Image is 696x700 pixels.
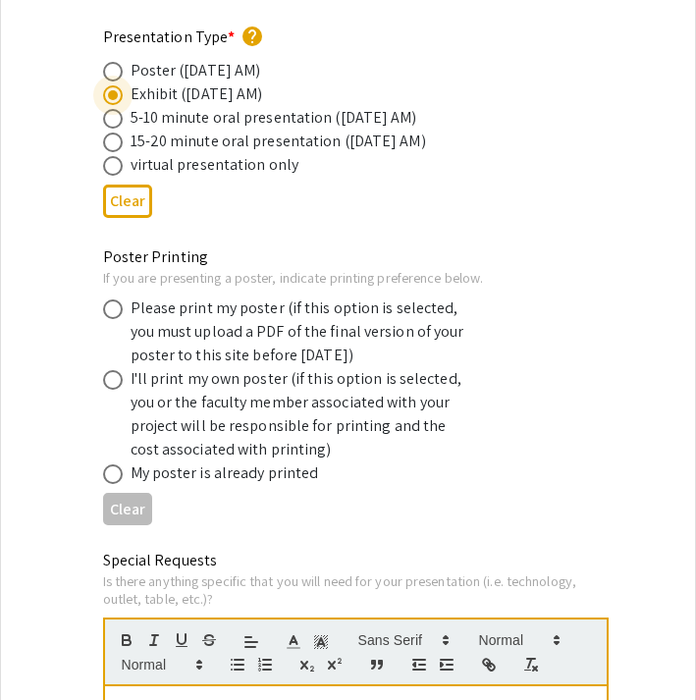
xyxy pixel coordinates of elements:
[103,269,562,287] div: If you are presenting a poster, indicate printing preference below.
[103,550,218,570] mat-label: Special Requests
[131,153,299,177] div: virtual presentation only
[131,82,263,106] div: Exhibit ([DATE] AM)
[131,367,474,461] div: I'll print my own poster (if this option is selected, you or the faculty member associated with y...
[131,106,417,130] div: 5-10 minute oral presentation ([DATE] AM)
[103,185,152,217] button: Clear
[131,296,474,367] div: Please print my poster (if this option is selected, you must upload a PDF of the final version of...
[103,493,152,525] button: Clear
[103,246,209,267] mat-label: Poster Printing
[103,572,609,607] div: Is there anything specific that you will need for your presentation (i.e. technology, outlet, tab...
[15,612,83,685] iframe: Chat
[241,25,264,48] mat-icon: help
[131,59,261,82] div: Poster ([DATE] AM)
[131,461,319,485] div: My poster is already printed
[103,27,236,47] mat-label: Presentation Type
[131,130,426,153] div: 15-20 minute oral presentation ([DATE] AM)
